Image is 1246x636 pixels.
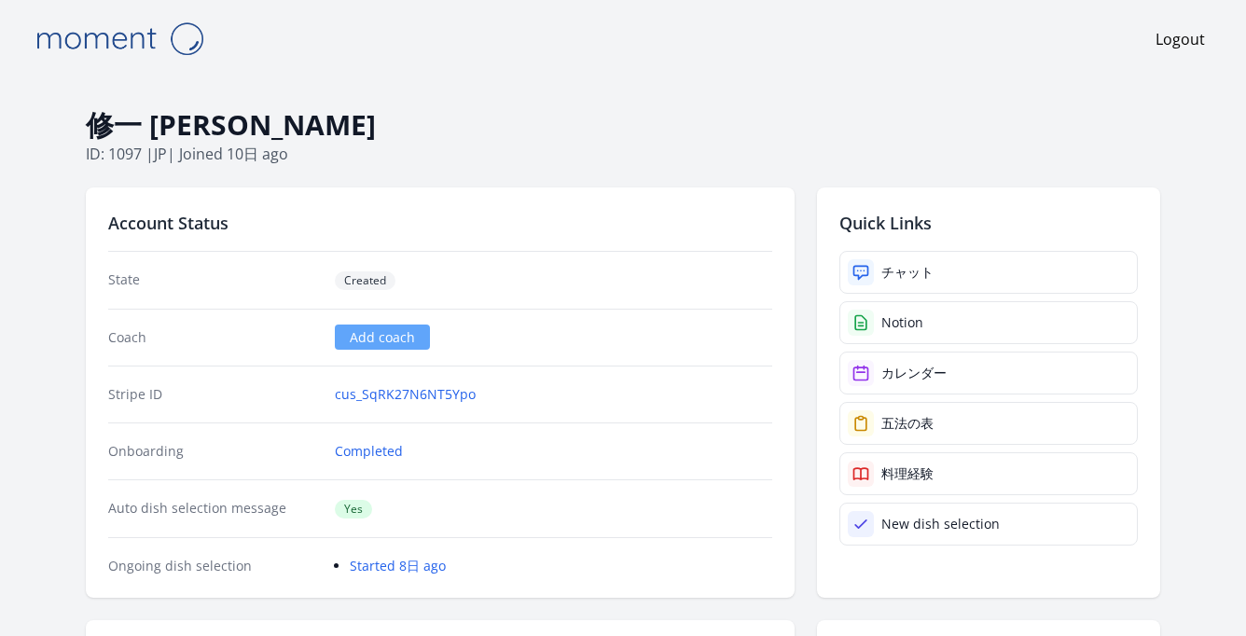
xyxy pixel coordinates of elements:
dt: Ongoing dish selection [108,557,320,575]
h2: Account Status [108,210,772,236]
a: 料理経験 [839,452,1138,495]
dt: State [108,270,320,290]
div: Notion [881,313,923,332]
a: Completed [335,442,403,461]
div: 料理経験 [881,464,934,483]
a: Logout [1156,28,1205,50]
a: New dish selection [839,503,1138,546]
div: 五法の表 [881,414,934,433]
a: Notion [839,301,1138,344]
h1: 修一 [PERSON_NAME] [86,107,1160,143]
a: cus_SqRK27N6NT5Ypo [335,385,476,404]
div: チャット [881,263,934,282]
dt: Onboarding [108,442,320,461]
a: Add coach [335,325,430,350]
dt: Auto dish selection message [108,499,320,518]
a: 五法の表 [839,402,1138,445]
dt: Stripe ID [108,385,320,404]
a: チャット [839,251,1138,294]
h2: Quick Links [839,210,1138,236]
span: Yes [335,500,372,518]
span: Created [335,271,395,290]
div: New dish selection [881,515,1000,533]
span: jp [154,144,167,164]
dt: Coach [108,328,320,347]
img: Moment [26,15,213,62]
div: カレンダー [881,364,947,382]
p: ID: 1097 | | Joined 10日 ago [86,143,1160,165]
a: カレンダー [839,352,1138,394]
a: Started 8日 ago [350,557,446,574]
